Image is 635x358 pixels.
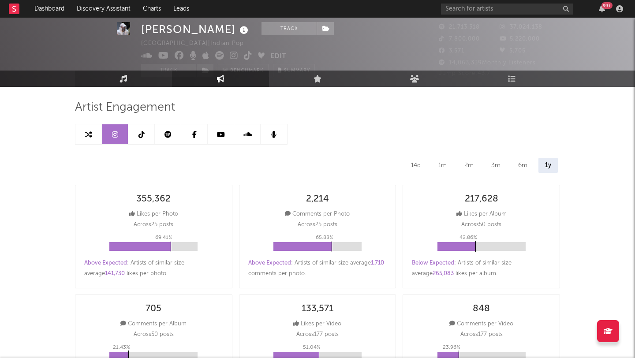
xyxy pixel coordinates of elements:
p: 23.96 % [443,342,460,353]
div: : Artists of similar size average likes per photo . [84,258,223,279]
span: 3,571 [439,48,464,54]
div: 3m [485,158,507,173]
p: Across 50 posts [134,329,174,340]
span: Above Expected [84,260,127,266]
span: 5,705 [500,48,526,54]
p: Across 177 posts [460,329,503,340]
div: 1y [538,158,558,173]
p: Across 25 posts [134,220,173,230]
span: 37,024,138 [500,24,542,30]
input: Search for artists [441,4,573,15]
div: Comments per Photo [285,209,350,220]
div: [PERSON_NAME] [141,22,250,37]
p: 69.41 % [155,232,172,243]
span: Above Expected [248,260,291,266]
span: 14,063,339 Monthly Listeners [439,60,536,66]
div: : Artists of similar size average comments per photo . [248,258,387,279]
div: Comments per Album [120,319,187,329]
span: 1,710 [371,260,384,266]
button: Edit [270,51,286,62]
div: Comments per Video [449,319,513,329]
div: 99 + [601,2,613,9]
button: Track [141,64,196,77]
p: 42.86 % [459,232,477,243]
p: 65.88 % [316,232,333,243]
button: Summary [273,64,315,77]
div: Likes per Album [456,209,507,220]
div: 848 [473,304,490,314]
p: Across 25 posts [298,220,337,230]
span: 265,083 [433,271,454,276]
div: 1m [432,158,453,173]
button: Track [261,22,317,35]
div: 133,571 [302,304,333,314]
div: : Artists of similar size average likes per album . [412,258,551,279]
div: 705 [146,304,161,314]
div: 6m [512,158,534,173]
a: Benchmark [218,64,269,77]
span: Benchmark [230,66,264,76]
span: 141,730 [105,271,125,276]
div: 14d [404,158,427,173]
p: Across 177 posts [296,329,339,340]
div: 355,362 [136,194,171,205]
span: Summary [284,68,310,73]
div: [GEOGRAPHIC_DATA] | Indian Pop [141,38,254,49]
div: 2m [458,158,480,173]
span: 7,800,000 [439,36,480,42]
div: 217,628 [465,194,498,205]
span: 21,713,318 [439,24,480,30]
button: 99+ [599,5,605,12]
p: 51.04 % [303,342,321,353]
div: Likes per Photo [129,209,178,220]
span: 5,220,000 [500,36,540,42]
div: Likes per Video [293,319,341,329]
div: 2,214 [306,194,329,205]
span: Artist Engagement [75,102,175,113]
p: 21.43 % [113,342,130,353]
span: Below Expected [412,260,454,266]
p: Across 50 posts [461,220,501,230]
